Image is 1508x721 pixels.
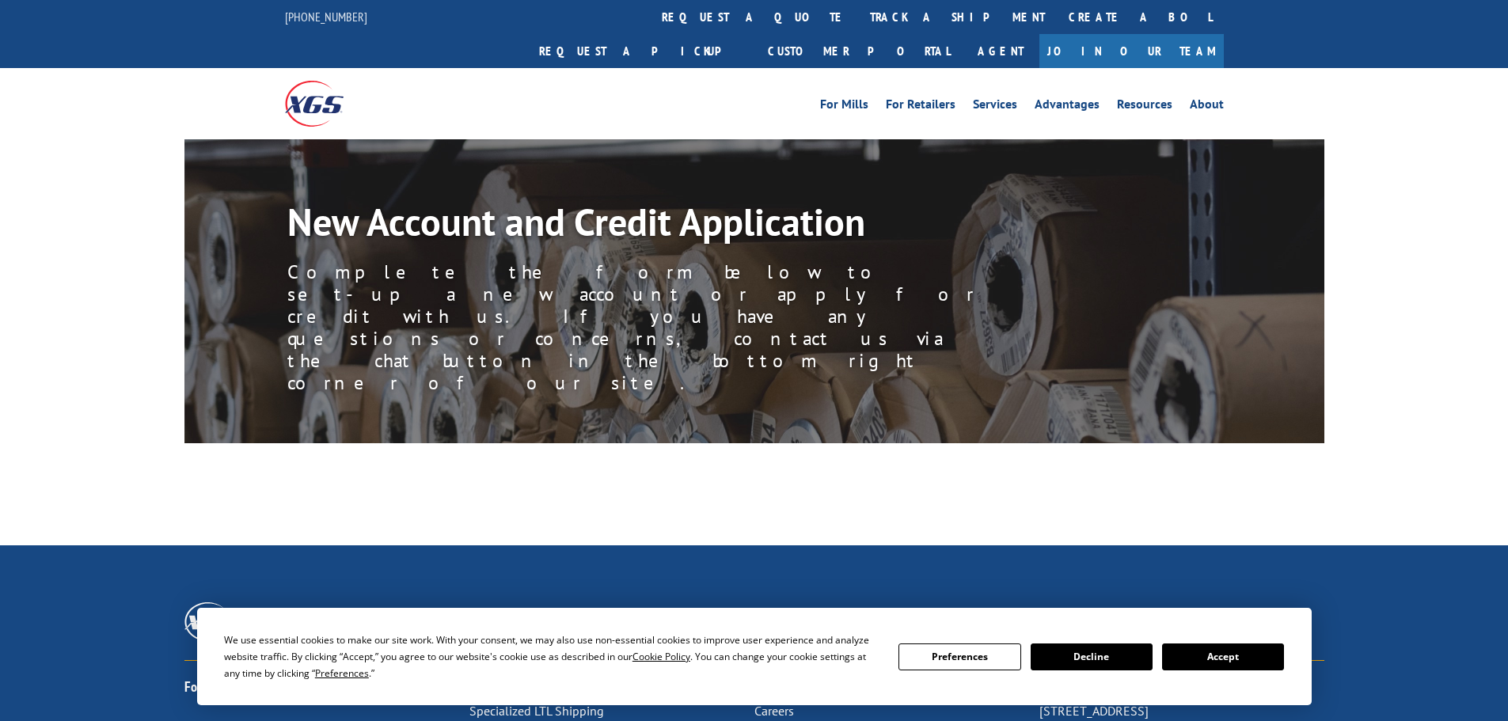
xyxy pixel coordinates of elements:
[184,677,371,696] a: For Mills, Manufacturers, & Importers
[224,632,879,681] div: We use essential cookies to make our site work. With your consent, we may also use non-essential ...
[315,666,369,680] span: Preferences
[1117,98,1172,116] a: Resources
[754,703,794,719] a: Careers
[197,608,1312,705] div: Cookie Consent Prompt
[886,98,955,116] a: For Retailers
[285,9,367,25] a: [PHONE_NUMBER]
[1031,643,1153,670] button: Decline
[898,643,1020,670] button: Preferences
[184,602,235,641] img: XGS_Logos_ALL_2024_All_White
[527,34,756,68] a: Request a pickup
[1039,34,1224,68] a: Join Our Team
[287,261,1000,394] p: Complete the form below to set-up a new account or apply for credit with us. If you have any ques...
[287,203,1000,249] h1: New Account and Credit Application
[1035,98,1100,116] a: Advantages
[962,34,1039,68] a: Agent
[1190,98,1224,116] a: About
[469,703,604,719] a: Specialized LTL Shipping
[973,98,1017,116] a: Services
[820,98,868,116] a: For Mills
[756,34,962,68] a: Customer Portal
[1162,643,1284,670] button: Accept
[632,650,690,663] span: Cookie Policy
